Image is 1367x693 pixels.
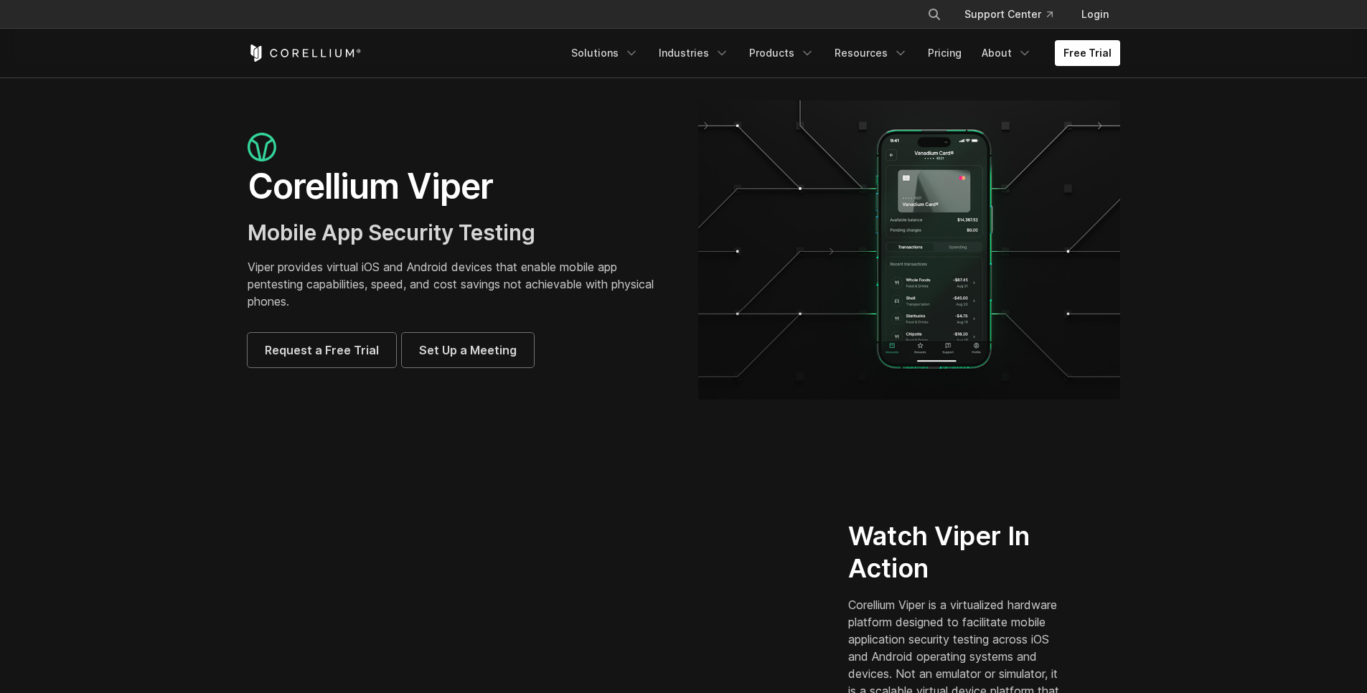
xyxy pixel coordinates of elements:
[248,258,670,310] p: Viper provides virtual iOS and Android devices that enable mobile app pentesting capabilities, sp...
[1070,1,1120,27] a: Login
[248,44,362,62] a: Corellium Home
[650,40,738,66] a: Industries
[248,133,276,162] img: viper_icon_large
[248,165,670,208] h1: Corellium Viper
[848,520,1066,585] h2: Watch Viper In Action
[563,40,647,66] a: Solutions
[248,220,535,245] span: Mobile App Security Testing
[1055,40,1120,66] a: Free Trial
[402,333,534,367] a: Set Up a Meeting
[919,40,970,66] a: Pricing
[826,40,916,66] a: Resources
[910,1,1120,27] div: Navigation Menu
[953,1,1064,27] a: Support Center
[248,333,396,367] a: Request a Free Trial
[419,341,517,359] span: Set Up a Meeting
[698,100,1120,400] img: viper_hero
[563,40,1120,66] div: Navigation Menu
[265,341,379,359] span: Request a Free Trial
[973,40,1040,66] a: About
[921,1,947,27] button: Search
[741,40,823,66] a: Products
